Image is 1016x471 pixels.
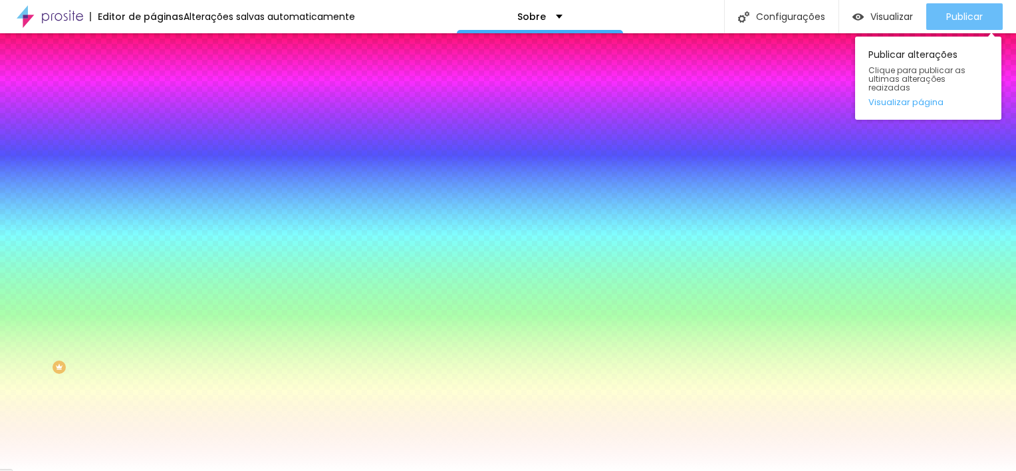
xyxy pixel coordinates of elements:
[868,66,988,92] span: Clique para publicar as ultimas alterações reaizadas
[517,12,546,21] p: Sobre
[855,37,1001,120] div: Publicar alterações
[738,11,749,23] img: Icone
[870,11,913,22] span: Visualizar
[946,11,983,22] span: Publicar
[926,3,1003,30] button: Publicar
[839,3,926,30] button: Visualizar
[184,12,355,21] div: Alterações salvas automaticamente
[90,12,184,21] div: Editor de páginas
[852,11,864,23] img: view-1.svg
[868,98,988,106] a: Visualizar página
